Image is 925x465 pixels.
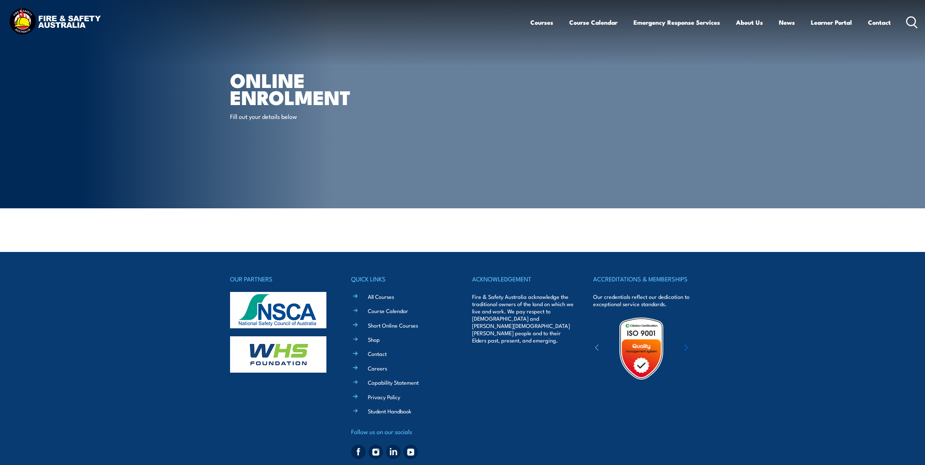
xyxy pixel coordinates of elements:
p: Fire & Safety Australia acknowledge the traditional owners of the land on which we live and work.... [472,293,574,344]
a: Emergency Response Services [634,13,720,32]
img: Untitled design (19) [610,317,673,380]
a: Shop [368,336,380,343]
a: Contact [868,13,891,32]
a: Student Handbook [368,407,411,415]
img: nsca-logo-footer [230,292,326,328]
a: Capability Statement [368,378,419,386]
h4: QUICK LINKS [351,274,453,284]
h4: Follow us on our socials [351,426,453,437]
p: Fill out your details below [230,112,363,120]
a: Short Online Courses [368,321,418,329]
a: All Courses [368,293,394,300]
a: Learner Portal [811,13,852,32]
img: whs-logo-footer [230,336,326,373]
a: Contact [368,350,387,357]
a: News [779,13,795,32]
p: Our credentials reflect our dedication to exceptional service standards. [593,293,695,308]
a: Privacy Policy [368,393,400,401]
h1: Online Enrolment [230,71,410,105]
h4: OUR PARTNERS [230,274,332,284]
img: ewpa-logo [673,336,737,361]
h4: ACKNOWLEDGEMENT [472,274,574,284]
a: Careers [368,364,387,372]
h4: ACCREDITATIONS & MEMBERSHIPS [593,274,695,284]
a: Courses [530,13,553,32]
a: About Us [736,13,763,32]
a: Course Calendar [569,13,618,32]
a: Course Calendar [368,307,408,314]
